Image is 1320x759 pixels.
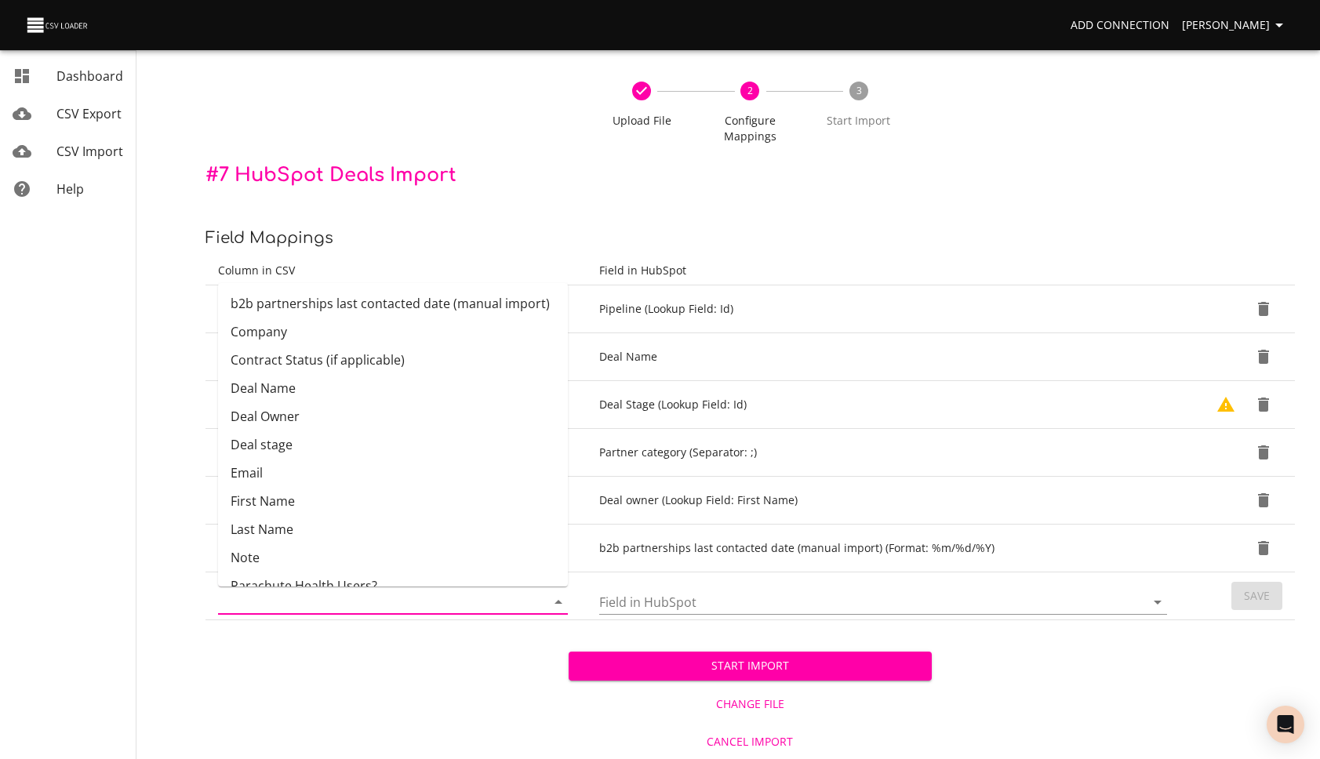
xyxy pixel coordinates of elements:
[569,690,932,719] button: Change File
[587,333,1186,381] td: Deal Name
[205,429,587,477] td: Partner Category
[218,289,568,318] li: b2b partnerships last contacted date (manual import)
[218,346,568,374] li: Contract Status (if applicable)
[218,515,568,543] li: Last Name
[218,430,568,459] li: Deal stage
[581,656,919,676] span: Start Import
[205,285,587,333] td: Pipeline
[587,525,1186,572] td: b2b partnerships last contacted date (manual import) (Format: %m/%d/%Y)
[587,381,1186,429] td: Deal Stage (Lookup Field: Id)
[218,318,568,346] li: Company
[218,572,568,600] li: Parachute Health Users?
[811,113,907,129] span: Start Import
[575,695,925,714] span: Change File
[1071,16,1169,35] span: Add Connection
[587,477,1186,525] td: Deal owner (Lookup Field: First Name)
[218,487,568,515] li: First Name
[205,256,587,285] th: Column in CSV
[587,429,1186,477] td: Partner category (Separator: ;)
[547,591,569,613] button: Close
[205,381,587,429] td: Contract Status (if applicable)
[205,165,456,186] span: # 7 HubSpot Deals Import
[218,402,568,430] li: Deal Owner
[56,67,123,85] span: Dashboard
[702,113,798,144] span: Configure Mappings
[56,105,122,122] span: CSV Export
[1245,386,1282,423] button: Delete
[569,652,932,681] button: Start Import
[1245,529,1282,567] button: Delete
[218,459,568,487] li: Email
[1064,11,1176,40] a: Add Connection
[56,180,84,198] span: Help
[594,113,689,129] span: Upload File
[205,525,587,572] td: b2b partnerships last contacted date (manual import)
[747,84,753,97] text: 2
[1176,11,1295,40] button: [PERSON_NAME]
[1245,434,1282,471] button: Delete
[1147,591,1169,613] button: Open
[1207,386,1245,423] button: Show Warnings
[1182,16,1289,35] span: [PERSON_NAME]
[218,543,568,572] li: Note
[205,229,333,247] span: Field Mappings
[575,732,925,752] span: Cancel Import
[218,374,568,402] li: Deal Name
[587,256,1186,285] th: Field in HubSpot
[1267,706,1304,743] div: Open Intercom Messenger
[587,285,1186,333] td: Pipeline (Lookup Field: Id)
[569,728,932,757] button: Cancel Import
[1245,338,1282,376] button: Delete
[1245,481,1282,519] button: Delete
[205,477,587,525] td: Deal Owner
[205,333,587,381] td: Deal Name
[25,14,91,36] img: CSV Loader
[56,143,123,160] span: CSV Import
[1245,290,1282,328] button: Delete
[856,84,861,97] text: 3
